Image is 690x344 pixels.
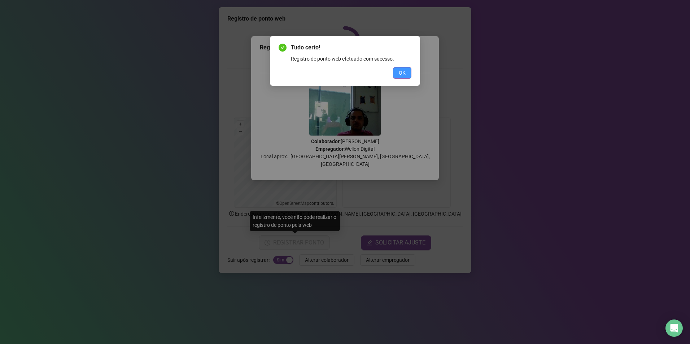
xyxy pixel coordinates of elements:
[393,67,411,79] button: OK
[279,44,287,52] span: check-circle
[291,55,411,63] div: Registro de ponto web efetuado com sucesso.
[291,43,411,52] span: Tudo certo!
[399,69,406,77] span: OK
[665,319,683,337] div: Open Intercom Messenger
